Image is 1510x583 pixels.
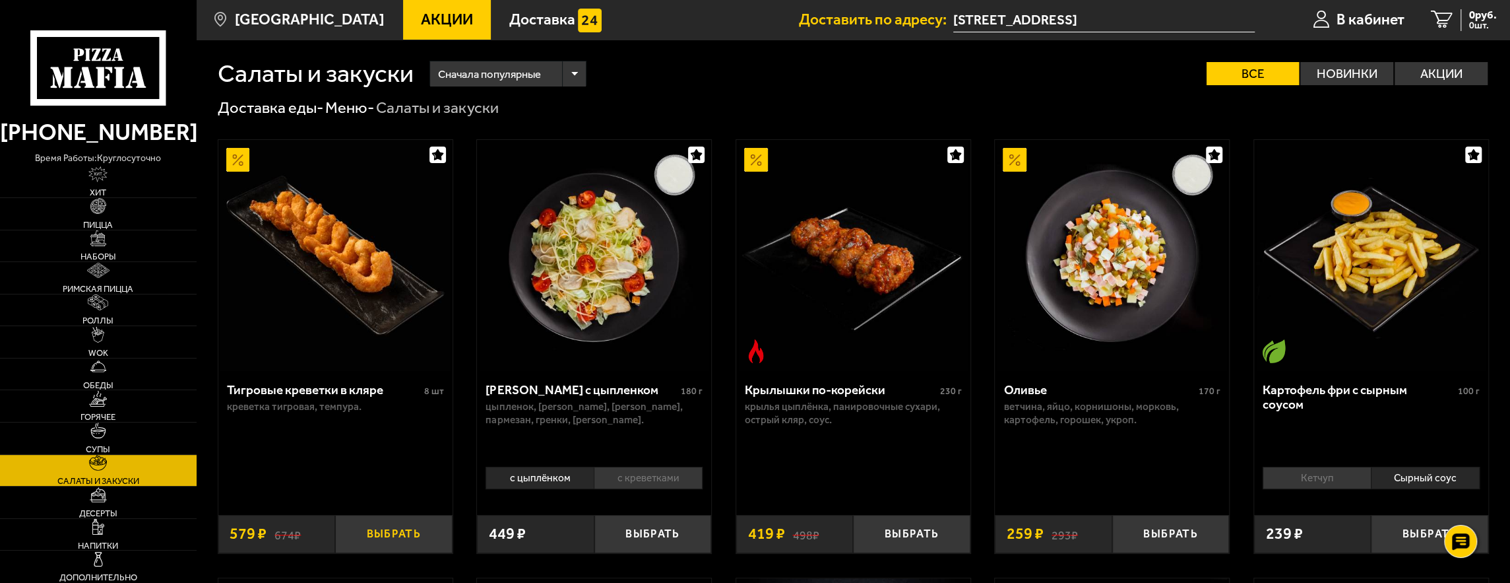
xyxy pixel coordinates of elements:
img: Вегетарианское блюдо [1262,339,1286,363]
s: 498 ₽ [792,526,819,542]
img: Картофель фри с сырным соусом [1256,140,1486,370]
span: Десерты [79,509,117,518]
span: 100 г [1458,386,1480,397]
a: Меню- [325,98,374,117]
span: Хит [90,188,106,197]
img: Крылышки по-корейски [738,140,968,370]
a: Салат Цезарь с цыпленком [477,140,711,370]
span: 239 ₽ [1266,526,1303,542]
span: Роллы [82,316,113,325]
span: Наборы [80,252,116,261]
span: [GEOGRAPHIC_DATA] [235,13,385,28]
span: WOK [88,349,108,357]
span: 170 г [1199,386,1220,397]
img: Салат Цезарь с цыпленком [479,140,709,370]
button: Выбрать [594,515,711,553]
img: Акционный [1003,148,1026,172]
img: 15daf4d41897b9f0e9f617042186c801.svg [578,9,602,32]
span: Пицца [83,221,113,229]
input: Ваш адрес доставки [953,8,1255,32]
span: Сначала популярные [438,59,541,89]
a: Доставка еды- [218,98,323,117]
h1: Салаты и закуски [218,61,414,86]
span: Акции [421,13,473,28]
label: Все [1207,62,1300,85]
p: крылья цыплёнка, панировочные сухари, острый кляр, соус. [745,401,962,426]
span: 449 ₽ [489,526,526,542]
div: 0 [477,462,711,503]
span: 0 руб. [1469,9,1497,20]
span: Супы [86,445,110,454]
img: Тигровые креветки в кляре [220,140,450,370]
span: Дополнительно [59,573,137,582]
div: Картофель фри с сырным соусом [1263,383,1455,413]
img: Острое блюдо [744,339,768,363]
span: Горячее [80,413,115,421]
span: Обеды [83,381,113,390]
div: 0 [1254,462,1488,503]
span: 180 г [681,386,703,397]
div: Оливье [1003,383,1195,398]
a: АкционныйОливье [995,140,1229,370]
p: цыпленок, [PERSON_NAME], [PERSON_NAME], пармезан, гренки, [PERSON_NAME]. [486,401,703,426]
button: Выбрать [1112,515,1229,553]
a: Вегетарианское блюдоКартофель фри с сырным соусом [1254,140,1488,370]
s: 293 ₽ [1052,526,1078,542]
button: Выбрать [1371,515,1488,553]
li: с цыплёнком [486,467,594,489]
label: Акции [1395,62,1488,85]
div: Салаты и закуски [376,98,499,118]
span: Римская пицца [63,285,133,293]
li: Кетчуп [1263,467,1371,489]
li: с креветками [594,467,703,489]
img: Акционный [226,148,250,172]
label: Новинки [1300,62,1393,85]
s: 674 ₽ [274,526,301,542]
p: креветка тигровая, темпура. [227,401,444,413]
span: 579 ₽ [230,526,267,542]
span: 0 шт. [1469,21,1497,30]
img: Оливье [997,140,1227,370]
span: 419 ₽ [748,526,785,542]
a: АкционныйОстрое блюдоКрылышки по-корейски [736,140,970,370]
div: [PERSON_NAME] с цыпленком [486,383,677,398]
img: Акционный [744,148,768,172]
div: Тигровые креветки в кляре [227,383,421,398]
span: 259 ₽ [1007,526,1044,542]
li: Сырный соус [1371,467,1480,489]
span: В кабинет [1337,13,1404,28]
span: Доставить по адресу: [799,13,953,28]
span: Напитки [78,541,118,550]
p: ветчина, яйцо, корнишоны, морковь, картофель, горошек, укроп. [1003,401,1220,426]
button: Выбрать [335,515,452,553]
span: 8 шт [424,386,443,397]
span: 230 г [940,386,962,397]
span: Салаты и закуски [57,477,139,485]
div: Крылышки по-корейски [745,383,937,398]
button: Выбрать [853,515,970,553]
span: Доставка [509,13,575,28]
a: АкционныйТигровые креветки в кляре [218,140,453,370]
